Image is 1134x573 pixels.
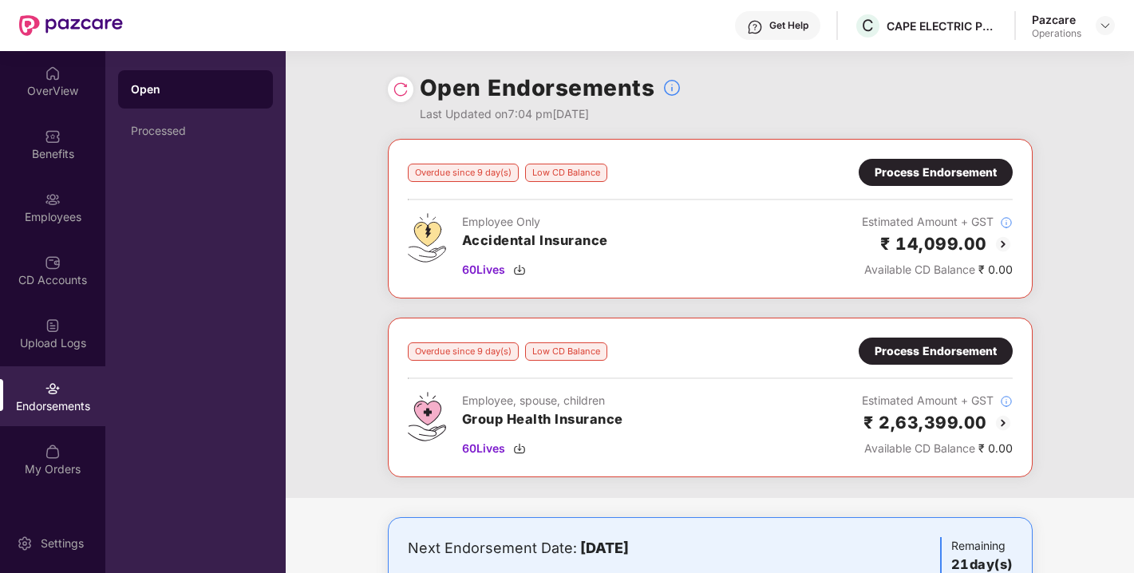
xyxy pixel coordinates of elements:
span: Available CD Balance [864,263,975,276]
b: [DATE] [580,539,629,556]
h2: ₹ 2,63,399.00 [863,409,987,436]
div: Employee, spouse, children [462,392,623,409]
span: 60 Lives [462,440,505,457]
img: svg+xml;base64,PHN2ZyBpZD0iSW5mb18tXzMyeDMyIiBkYXRhLW5hbWU9IkluZm8gLSAzMngzMiIgeG1sbnM9Imh0dHA6Ly... [1000,216,1013,229]
div: Estimated Amount + GST [862,213,1013,231]
img: svg+xml;base64,PHN2ZyBpZD0iSW5mb18tXzMyeDMyIiBkYXRhLW5hbWU9IkluZm8gLSAzMngzMiIgeG1sbnM9Imh0dHA6Ly... [1000,395,1013,408]
div: Overdue since 9 day(s) [408,342,519,361]
div: Processed [131,124,260,137]
div: Estimated Amount + GST [862,392,1013,409]
h1: Open Endorsements [420,70,655,105]
img: svg+xml;base64,PHN2ZyBpZD0iRHJvcGRvd24tMzJ4MzIiIHhtbG5zPSJodHRwOi8vd3d3LnczLm9yZy8yMDAwL3N2ZyIgd2... [1099,19,1112,32]
div: Overdue since 9 day(s) [408,164,519,182]
span: 60 Lives [462,261,505,279]
h3: Group Health Insurance [462,409,623,430]
img: svg+xml;base64,PHN2ZyBpZD0iRW1wbG95ZWVzIiB4bWxucz0iaHR0cDovL3d3dy53My5vcmcvMjAwMC9zdmciIHdpZHRoPS... [45,192,61,207]
div: Pazcare [1032,12,1081,27]
img: svg+xml;base64,PHN2ZyBpZD0iTXlfT3JkZXJzIiBkYXRhLW5hbWU9Ik15IE9yZGVycyIgeG1sbnM9Imh0dHA6Ly93d3cudz... [45,444,61,460]
img: svg+xml;base64,PHN2ZyBpZD0iSGVscC0zMngzMiIgeG1sbnM9Imh0dHA6Ly93d3cudzMub3JnLzIwMDAvc3ZnIiB3aWR0aD... [747,19,763,35]
div: ₹ 0.00 [862,440,1013,457]
div: ₹ 0.00 [862,261,1013,279]
div: CAPE ELECTRIC PRIVATE LIMITED [887,18,998,34]
img: svg+xml;base64,PHN2ZyBpZD0iQ0RfQWNjb3VudHMiIGRhdGEtbmFtZT0iQ0QgQWNjb3VudHMiIHhtbG5zPSJodHRwOi8vd3... [45,255,61,271]
img: New Pazcare Logo [19,15,123,36]
div: Process Endorsement [875,164,997,181]
img: svg+xml;base64,PHN2ZyBpZD0iSG9tZSIgeG1sbnM9Imh0dHA6Ly93d3cudzMub3JnLzIwMDAvc3ZnIiB3aWR0aD0iMjAiIG... [45,65,61,81]
h2: ₹ 14,099.00 [880,231,987,257]
div: Get Help [769,19,808,32]
img: svg+xml;base64,PHN2ZyBpZD0iQmFjay0yMHgyMCIgeG1sbnM9Imh0dHA6Ly93d3cudzMub3JnLzIwMDAvc3ZnIiB3aWR0aD... [994,235,1013,254]
img: svg+xml;base64,PHN2ZyBpZD0iUmVsb2FkLTMyeDMyIiB4bWxucz0iaHR0cDovL3d3dy53My5vcmcvMjAwMC9zdmciIHdpZH... [393,81,409,97]
img: svg+xml;base64,PHN2ZyBpZD0iU2V0dGluZy0yMHgyMCIgeG1sbnM9Imh0dHA6Ly93d3cudzMub3JnLzIwMDAvc3ZnIiB3aW... [17,535,33,551]
div: Process Endorsement [875,342,997,360]
img: svg+xml;base64,PHN2ZyBpZD0iQmFjay0yMHgyMCIgeG1sbnM9Imh0dHA6Ly93d3cudzMub3JnLzIwMDAvc3ZnIiB3aWR0aD... [994,413,1013,433]
img: svg+xml;base64,PHN2ZyBpZD0iVXBsb2FkX0xvZ3MiIGRhdGEtbmFtZT0iVXBsb2FkIExvZ3MiIHhtbG5zPSJodHRwOi8vd3... [45,318,61,334]
h3: Accidental Insurance [462,231,608,251]
div: Next Endorsement Date: [408,537,801,559]
span: C [862,16,874,35]
div: Employee Only [462,213,608,231]
img: svg+xml;base64,PHN2ZyB4bWxucz0iaHR0cDovL3d3dy53My5vcmcvMjAwMC9zdmciIHdpZHRoPSI0Ny43MTQiIGhlaWdodD... [408,392,446,441]
img: svg+xml;base64,PHN2ZyBpZD0iRW5kb3JzZW1lbnRzIiB4bWxucz0iaHR0cDovL3d3dy53My5vcmcvMjAwMC9zdmciIHdpZH... [45,381,61,397]
img: svg+xml;base64,PHN2ZyBpZD0iRG93bmxvYWQtMzJ4MzIiIHhtbG5zPSJodHRwOi8vd3d3LnczLm9yZy8yMDAwL3N2ZyIgd2... [513,263,526,276]
div: Settings [36,535,89,551]
img: svg+xml;base64,PHN2ZyBpZD0iSW5mb18tXzMyeDMyIiBkYXRhLW5hbWU9IkluZm8gLSAzMngzMiIgeG1sbnM9Imh0dHA6Ly... [662,78,682,97]
div: Last Updated on 7:04 pm[DATE] [420,105,682,123]
div: Open [131,81,260,97]
img: svg+xml;base64,PHN2ZyBpZD0iRG93bmxvYWQtMzJ4MzIiIHhtbG5zPSJodHRwOi8vd3d3LnczLm9yZy8yMDAwL3N2ZyIgd2... [513,442,526,455]
img: svg+xml;base64,PHN2ZyBpZD0iQmVuZWZpdHMiIHhtbG5zPSJodHRwOi8vd3d3LnczLm9yZy8yMDAwL3N2ZyIgd2lkdGg9Ij... [45,128,61,144]
img: svg+xml;base64,PHN2ZyB4bWxucz0iaHR0cDovL3d3dy53My5vcmcvMjAwMC9zdmciIHdpZHRoPSI0OS4zMjEiIGhlaWdodD... [408,213,446,263]
div: Low CD Balance [525,342,607,361]
div: Low CD Balance [525,164,607,182]
span: Available CD Balance [864,441,975,455]
div: Operations [1032,27,1081,40]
